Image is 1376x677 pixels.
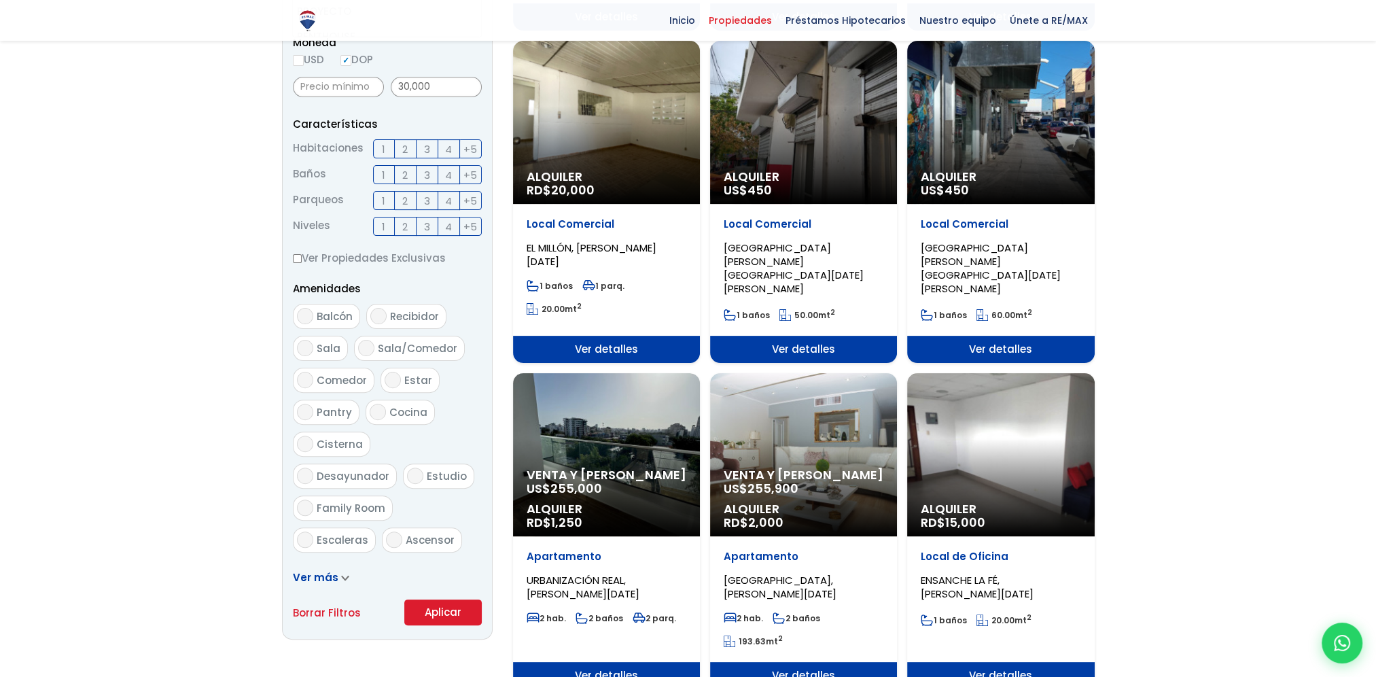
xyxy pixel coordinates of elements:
span: 2 hab. [527,612,566,624]
span: Habitaciones [293,139,364,158]
p: Local de Oficina [921,550,1080,563]
span: mt [976,614,1031,626]
span: Alquiler [527,170,686,184]
input: Desayunador [297,468,313,484]
span: 3 [424,167,430,184]
p: Características [293,116,482,133]
span: Family Room [317,501,385,515]
span: Estudio [427,469,467,483]
sup: 2 [778,633,783,644]
span: 4 [445,141,452,158]
span: Sala/Comedor [378,341,457,355]
input: Estar [385,372,401,388]
span: 50.00 [794,309,818,321]
input: DOP [340,55,351,66]
input: Pantry [297,404,313,420]
input: Cocina [370,404,386,420]
span: 1 [382,167,385,184]
input: Ver Propiedades Exclusivas [293,254,302,263]
span: 1 [382,192,385,209]
span: Alquiler [724,170,883,184]
span: 1,250 [551,514,582,531]
span: 20.00 [542,303,565,315]
span: 2 [402,167,408,184]
span: Nuestro equipo [913,10,1003,31]
span: 1 baños [921,614,967,626]
span: Préstamos Hipotecarios [779,10,913,31]
span: 2 baños [773,612,820,624]
span: +5 [463,218,477,235]
span: mt [976,309,1032,321]
p: Apartamento [724,550,883,563]
input: USD [293,55,304,66]
label: Ver Propiedades Exclusivas [293,249,482,266]
span: Únete a RE/MAX [1003,10,1095,31]
span: Desayunador [317,469,389,483]
span: 2 baños [576,612,623,624]
input: Balcón [297,308,313,324]
span: mt [724,636,783,647]
a: Alquiler RD$20,000 Local Comercial EL MILLÓN, [PERSON_NAME][DATE] 1 baños 1 parq. 20.00mt2 Ver de... [513,41,700,363]
p: Apartamento [527,550,686,563]
input: Cisterna [297,436,313,452]
span: +5 [463,192,477,209]
span: Comedor [317,373,367,387]
span: Niveles [293,217,330,236]
input: Precio máximo [391,77,482,97]
span: US$ [921,181,969,198]
sup: 2 [1027,307,1032,317]
label: USD [293,51,324,68]
sup: 2 [577,301,582,311]
label: DOP [340,51,373,68]
span: 3 [424,218,430,235]
sup: 2 [1027,612,1031,623]
span: RD$ [527,181,595,198]
sup: 2 [830,307,835,317]
a: Borrar Filtros [293,604,361,621]
span: 2 [402,192,408,209]
span: 193.63 [739,636,766,647]
span: 255,900 [747,480,798,497]
span: 2,000 [748,514,783,531]
a: Alquiler US$450 Local Comercial [GEOGRAPHIC_DATA][PERSON_NAME][GEOGRAPHIC_DATA][DATE][PERSON_NAME... [907,41,1094,363]
span: Moneda [293,34,482,51]
span: Venta y [PERSON_NAME] [527,468,686,482]
input: Sala [297,340,313,356]
input: Sala/Comedor [358,340,374,356]
span: 450 [747,181,772,198]
span: +5 [463,141,477,158]
button: Aplicar [404,600,482,625]
span: 1 parq. [582,280,624,292]
span: URBANIZACIÓN REAL, [PERSON_NAME][DATE] [527,573,639,601]
p: Amenidades [293,280,482,297]
span: +5 [463,167,477,184]
span: Cisterna [317,437,363,451]
span: Ascensor [406,533,455,547]
span: 15,000 [945,514,985,531]
span: 4 [445,218,452,235]
span: Baños [293,165,326,184]
span: US$ [527,480,602,497]
span: Alquiler [921,502,1080,516]
span: 4 [445,167,452,184]
span: RD$ [921,514,985,531]
span: 20,000 [551,181,595,198]
span: US$ [724,181,772,198]
span: 60.00 [991,309,1015,321]
span: [GEOGRAPHIC_DATA], [PERSON_NAME][DATE] [724,573,836,601]
input: Ascensor [386,532,402,548]
span: 1 baños [527,280,573,292]
span: 2 parq. [633,612,676,624]
span: Pantry [317,405,352,419]
span: [GEOGRAPHIC_DATA][PERSON_NAME][GEOGRAPHIC_DATA][DATE][PERSON_NAME] [921,241,1061,296]
span: 4 [445,192,452,209]
span: Escaleras [317,533,368,547]
span: Balcón [317,309,353,324]
span: 2 [402,141,408,158]
span: 255,000 [550,480,602,497]
span: Alquiler [724,502,883,516]
span: Ver detalles [513,336,700,363]
span: Propiedades [702,10,779,31]
input: Recibidor [370,308,387,324]
a: Ver más [293,570,349,585]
